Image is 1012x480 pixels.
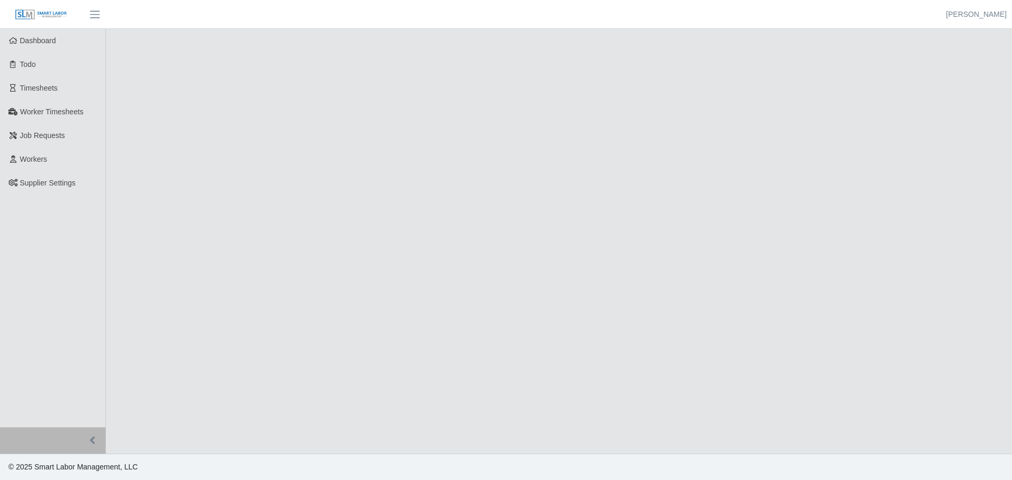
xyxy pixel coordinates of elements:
[20,107,83,116] span: Worker Timesheets
[20,131,65,140] span: Job Requests
[8,463,138,471] span: © 2025 Smart Labor Management, LLC
[20,60,36,68] span: Todo
[20,155,47,163] span: Workers
[15,9,67,21] img: SLM Logo
[20,36,56,45] span: Dashboard
[20,179,76,187] span: Supplier Settings
[20,84,58,92] span: Timesheets
[946,9,1007,20] a: [PERSON_NAME]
